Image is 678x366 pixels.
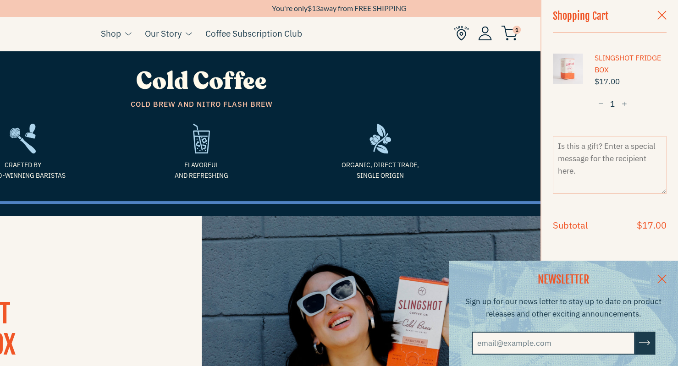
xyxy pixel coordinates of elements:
[553,260,639,280] small: Shipping & taxes calculated at checkout
[595,96,630,113] input: quantity
[454,26,469,41] img: Find Us
[472,332,635,355] input: email@example.com
[501,28,518,39] a: 1
[595,52,667,76] a: SLINGSHOT FRIDGE BOX
[501,26,518,41] img: cart
[460,295,667,320] p: Sign up for our news letter to stay up to date on product releases and other exciting announcements.
[478,26,492,40] img: Account
[119,160,284,180] span: Flavorful and refreshing
[513,26,521,34] span: 1
[193,124,210,153] img: refreshing-1635975143169.svg
[136,65,267,98] span: Cold Coffee
[369,124,391,153] img: frame-1635784469962.svg
[460,272,667,288] h2: NEWSLETTER
[553,221,588,230] h4: Subtotal
[298,160,463,180] span: Organic, Direct Trade, Single Origin
[637,221,667,230] h4: $17.00
[308,4,312,12] span: $
[595,76,667,88] span: $17.00
[205,27,302,40] a: Coffee Subscription Club
[101,27,121,40] a: Shop
[145,27,182,40] a: Our Story
[10,124,36,153] img: frame2-1635783918803.svg
[312,4,320,12] span: 13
